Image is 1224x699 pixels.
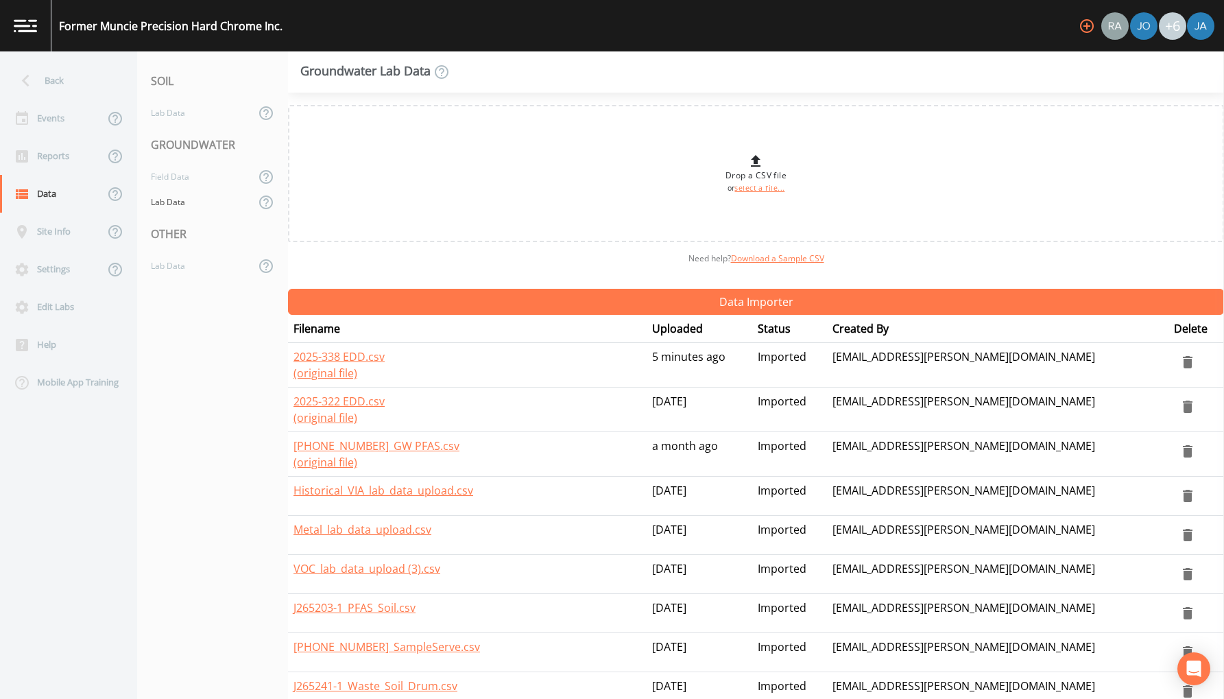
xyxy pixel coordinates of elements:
[647,315,752,343] th: Uploaded
[752,477,827,516] td: Imported
[827,516,1168,555] td: [EMAIL_ADDRESS][PERSON_NAME][DOMAIN_NAME]
[1174,521,1201,549] button: delete
[647,432,752,477] td: a month ago
[1174,438,1201,465] button: delete
[647,343,752,388] td: 5 minutes ago
[1174,393,1201,420] button: delete
[688,252,824,264] span: Need help?
[137,62,288,100] div: SOIL
[647,594,752,633] td: [DATE]
[1174,600,1201,627] button: delete
[1174,639,1201,666] button: delete
[1187,12,1214,40] img: 747fbe677637578f4da62891070ad3f4
[137,215,288,253] div: OTHER
[752,432,827,477] td: Imported
[288,289,1224,315] button: Data Importer
[293,410,357,425] a: (original file)
[647,555,752,594] td: [DATE]
[293,678,457,694] a: J265241-1_Waste_Soil_Drum.csv
[647,516,752,555] td: [DATE]
[827,555,1168,594] td: [EMAIL_ADDRESS][PERSON_NAME][DOMAIN_NAME]
[137,189,255,215] a: Lab Data
[300,64,450,80] div: Groundwater Lab Data
[293,483,473,498] a: Historical_VIA_lab_data_upload.csv
[752,343,827,388] td: Imported
[293,561,440,576] a: VOC_lab_data_upload (3).csv
[14,19,37,32] img: logo
[734,183,784,193] a: select a file...
[293,394,385,409] a: 2025-322 EDD.csv
[293,639,480,654] a: [PHONE_NUMBER]_SampleServe.csv
[293,349,385,364] a: 2025-338 EDD.csv
[827,343,1168,388] td: [EMAIL_ADDRESS][PERSON_NAME][DOMAIN_NAME]
[731,252,824,264] a: Download a Sample CSV
[752,633,827,672] td: Imported
[827,594,1168,633] td: [EMAIL_ADDRESS][PERSON_NAME][DOMAIN_NAME]
[752,315,827,343] th: Status
[752,555,827,594] td: Imported
[752,594,827,633] td: Imported
[137,100,255,126] a: Lab Data
[827,432,1168,477] td: [EMAIL_ADDRESS][PERSON_NAME][DOMAIN_NAME]
[59,18,283,34] div: Former Muncie Precision Hard Chrome Inc.
[1174,482,1201,510] button: delete
[137,253,255,279] a: Lab Data
[752,388,827,432] td: Imported
[1130,12,1157,40] img: eb8b2c35ded0d5aca28d215f14656a61
[1129,12,1158,40] div: Josh Dutton
[137,126,288,164] div: GROUNDWATER
[827,633,1168,672] td: [EMAIL_ADDRESS][PERSON_NAME][DOMAIN_NAME]
[1174,560,1201,588] button: delete
[1101,12,1129,40] img: 7493944169e4cb9b715a099ebe515ac2
[293,455,357,470] a: (original file)
[1174,348,1201,376] button: delete
[1168,315,1224,343] th: Delete
[293,600,416,615] a: J265203-1_PFAS_Soil.csv
[647,388,752,432] td: [DATE]
[752,516,827,555] td: Imported
[293,366,357,381] a: (original file)
[1159,12,1186,40] div: +6
[647,477,752,516] td: [DATE]
[288,315,647,343] th: Filename
[647,633,752,672] td: [DATE]
[293,522,431,537] a: Metal_lab_data_upload.csv
[1177,652,1210,685] div: Open Intercom Messenger
[293,438,459,453] a: [PHONE_NUMBER]_GW PFAS.csv
[827,388,1168,432] td: [EMAIL_ADDRESS][PERSON_NAME][DOMAIN_NAME]
[725,153,787,194] div: Drop a CSV file
[728,183,785,193] small: or
[827,315,1168,343] th: Created By
[827,477,1168,516] td: [EMAIL_ADDRESS][PERSON_NAME][DOMAIN_NAME]
[1101,12,1129,40] div: Radlie J Storer
[137,164,255,189] a: Field Data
